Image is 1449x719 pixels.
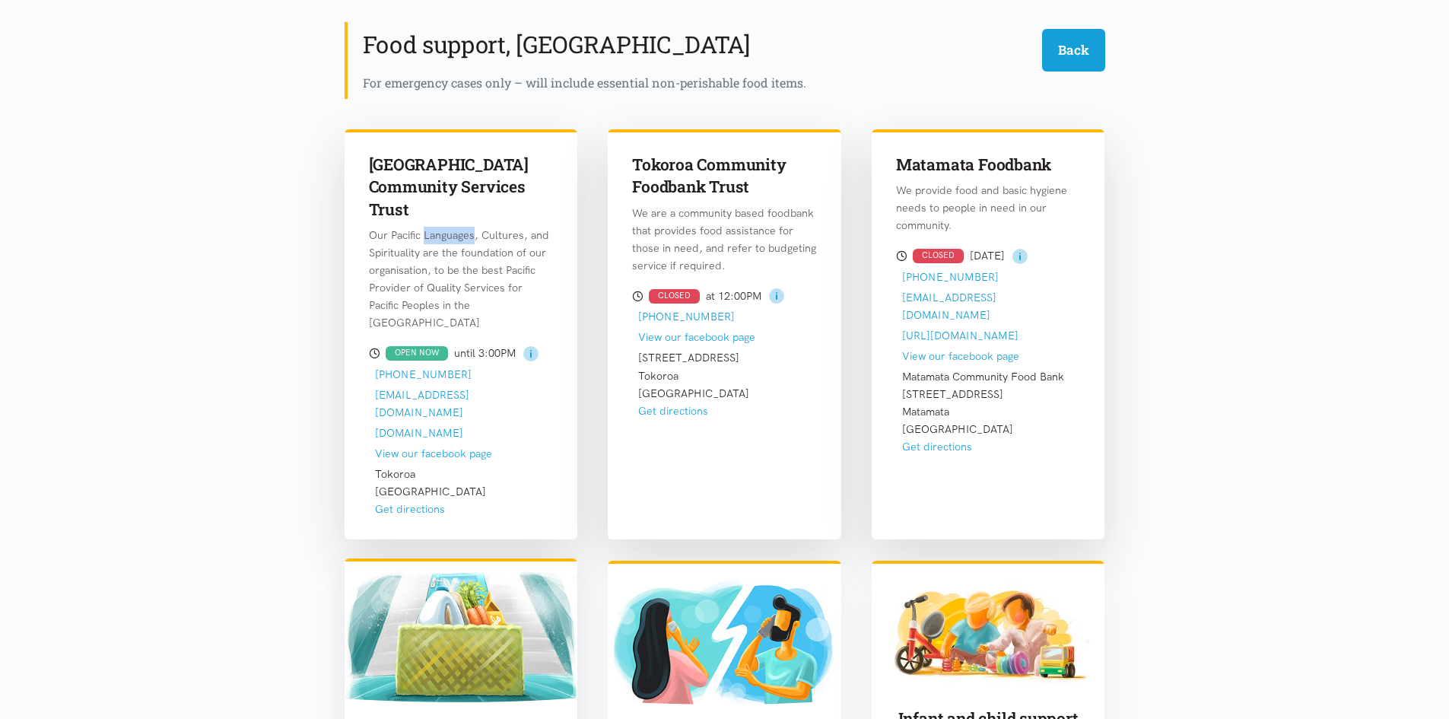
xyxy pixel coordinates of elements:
a: [DOMAIN_NAME] [375,426,463,440]
div: at 12:00PM [632,287,817,305]
h3: Tokoroa Community Foodbank Trust [632,154,817,199]
div: Tokoroa [GEOGRAPHIC_DATA] [375,466,486,518]
div: CLOSED [649,289,700,304]
div: [STREET_ADDRESS] Tokoroa [GEOGRAPHIC_DATA] [638,349,749,419]
p: We provide food and basic hygiene needs to people in need in our community. [896,182,1081,234]
a: [EMAIL_ADDRESS][DOMAIN_NAME] [902,291,996,322]
button: Back [1042,29,1105,71]
a: [URL][DOMAIN_NAME] [902,329,1018,342]
p: We are a community based foodbank that provides food assistance for those in need, and refer to b... [632,205,817,275]
div: CLOSED [913,249,964,263]
div: Matamata Community Food Bank [STREET_ADDRESS] Matamata [GEOGRAPHIC_DATA] [902,368,1081,456]
div: until 3:00PM [369,344,554,362]
a: [PHONE_NUMBER] [375,367,472,381]
h3: Matamata Foodbank [896,154,1081,176]
a: Get directions [375,502,445,516]
div: [DATE] [896,247,1081,265]
div: OPEN NOW [386,346,448,361]
a: [EMAIL_ADDRESS][DOMAIN_NAME] [375,388,469,419]
a: View our facebook page [375,447,492,460]
a: Get directions [638,404,708,418]
a: [PHONE_NUMBER] [902,270,999,284]
a: Get directions [902,440,972,453]
h2: Food support, [GEOGRAPHIC_DATA] [363,29,750,61]
a: View our facebook page [902,349,1019,363]
a: View our facebook page [638,330,755,344]
p: Our Pacific Languages, Cultures, and Spirituality are the foundation of our organisation, to be t... [369,227,554,332]
a: [PHONE_NUMBER] [638,310,735,323]
div: For emergency cases only – will include essential non-perishable food items. [363,73,1105,93]
h3: [GEOGRAPHIC_DATA] Community Services Trust [369,154,554,221]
